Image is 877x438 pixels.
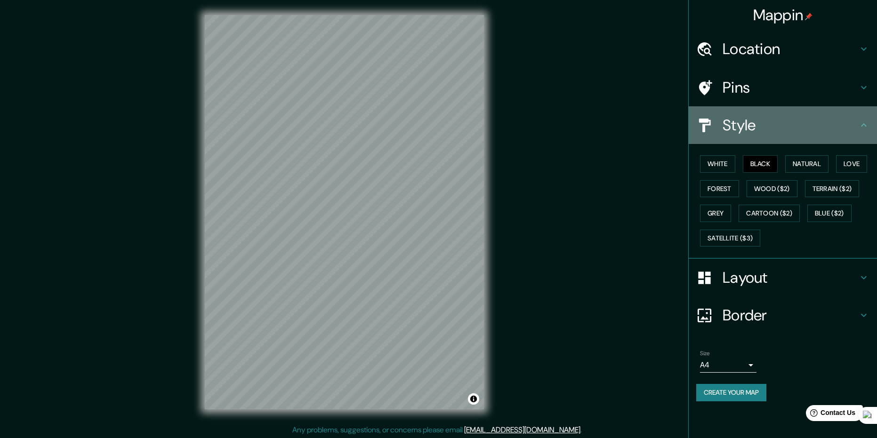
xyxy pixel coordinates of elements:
[700,180,739,198] button: Forest
[805,180,860,198] button: Terrain ($2)
[836,155,867,173] button: Love
[689,106,877,144] div: Style
[583,424,585,436] div: .
[464,425,580,435] a: [EMAIL_ADDRESS][DOMAIN_NAME]
[753,6,813,24] h4: Mappin
[689,30,877,68] div: Location
[723,40,858,58] h4: Location
[689,259,877,296] div: Layout
[807,205,852,222] button: Blue ($2)
[700,205,731,222] button: Grey
[747,180,797,198] button: Wood ($2)
[700,155,735,173] button: White
[689,296,877,334] div: Border
[793,401,867,428] iframe: Help widget launcher
[739,205,800,222] button: Cartoon ($2)
[723,306,858,325] h4: Border
[292,424,582,436] p: Any problems, suggestions, or concerns please email .
[696,384,766,401] button: Create your map
[805,13,813,20] img: pin-icon.png
[700,358,756,373] div: A4
[582,424,583,436] div: .
[689,69,877,106] div: Pins
[700,230,760,247] button: Satellite ($3)
[743,155,778,173] button: Black
[723,78,858,97] h4: Pins
[468,393,479,405] button: Toggle attribution
[723,116,858,135] h4: Style
[700,350,710,358] label: Size
[723,268,858,287] h4: Layout
[205,15,484,409] canvas: Map
[785,155,829,173] button: Natural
